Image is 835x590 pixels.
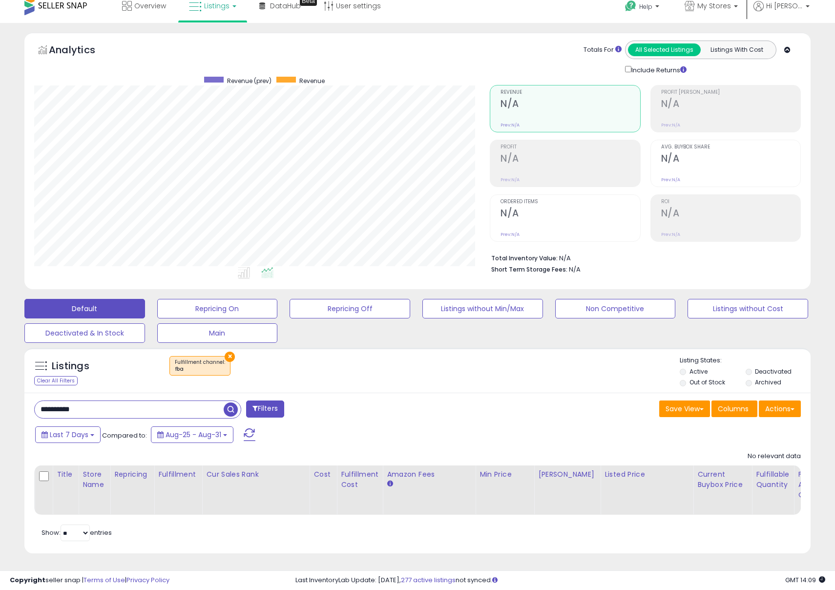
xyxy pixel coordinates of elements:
h2: N/A [661,208,800,221]
div: fba [175,366,225,373]
h5: Listings [52,359,89,373]
span: DataHub [270,1,301,11]
span: Profit [501,145,640,150]
div: Clear All Filters [34,376,78,385]
p: Listing States: [680,356,810,365]
b: Short Term Storage Fees: [491,265,567,274]
button: × [225,352,235,362]
li: N/A [491,252,793,263]
button: Save View [659,400,710,417]
button: Listings without Min/Max [422,299,543,318]
button: Actions [759,400,801,417]
button: Listings With Cost [700,43,773,56]
small: Prev: N/A [661,177,680,183]
span: N/A [569,265,581,274]
button: Deactivated & In Stock [24,323,145,343]
h5: Analytics [49,43,114,59]
div: Current Buybox Price [697,469,748,490]
button: Non Competitive [555,299,676,318]
button: All Selected Listings [628,43,701,56]
span: Ordered Items [501,199,640,205]
h2: N/A [501,153,640,166]
span: Show: entries [42,528,112,537]
button: Repricing Off [290,299,410,318]
div: Fulfillment [158,469,198,480]
small: Prev: N/A [501,232,520,237]
div: Repricing [114,469,150,480]
small: Prev: N/A [661,122,680,128]
span: 2025-09-8 14:09 GMT [785,575,825,585]
div: Include Returns [618,64,698,75]
a: Hi [PERSON_NAME] [753,1,810,23]
div: [PERSON_NAME] [538,469,596,480]
label: Out of Stock [689,378,725,386]
button: Filters [246,400,284,418]
span: Revenue [299,77,325,85]
button: Default [24,299,145,318]
div: Cur Sales Rank [206,469,305,480]
span: Listings [204,1,230,11]
div: FBA Available Qty [798,469,830,500]
div: Store Name [83,469,106,490]
label: Deactivated [755,367,792,376]
span: Revenue [501,90,640,95]
span: Fulfillment channel : [175,358,225,373]
button: Aug-25 - Aug-31 [151,426,233,443]
h2: N/A [661,153,800,166]
span: Profit [PERSON_NAME] [661,90,800,95]
h2: N/A [661,98,800,111]
label: Archived [755,378,781,386]
div: Title [57,469,74,480]
span: Compared to: [102,431,147,440]
div: Cost [313,469,333,480]
span: Last 7 Days [50,430,88,440]
small: Prev: N/A [501,122,520,128]
small: Amazon Fees. [387,480,393,488]
span: My Stores [697,1,731,11]
strong: Copyright [10,575,45,585]
div: Amazon Fees [387,469,471,480]
div: Min Price [480,469,530,480]
a: 277 active listings [401,575,456,585]
span: Revenue (prev) [227,77,271,85]
div: No relevant data [748,452,801,461]
button: Main [157,323,278,343]
span: Help [639,2,652,11]
label: Active [689,367,708,376]
div: Fulfillable Quantity [756,469,790,490]
button: Listings without Cost [688,299,808,318]
div: Last InventoryLab Update: [DATE], not synced. [295,576,826,585]
h2: N/A [501,98,640,111]
b: Total Inventory Value: [491,254,558,262]
span: ROI [661,199,800,205]
small: Prev: N/A [661,232,680,237]
button: Repricing On [157,299,278,318]
a: Privacy Policy [126,575,169,585]
span: Avg. Buybox Share [661,145,800,150]
div: Listed Price [605,469,689,480]
small: Prev: N/A [501,177,520,183]
h2: N/A [501,208,640,221]
div: seller snap | | [10,576,169,585]
div: Fulfillment Cost [341,469,378,490]
span: Columns [718,404,749,414]
span: Aug-25 - Aug-31 [166,430,221,440]
button: Columns [711,400,757,417]
span: Hi [PERSON_NAME] [766,1,803,11]
span: Overview [134,1,166,11]
a: Terms of Use [83,575,125,585]
button: Last 7 Days [35,426,101,443]
div: Totals For [584,45,622,55]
